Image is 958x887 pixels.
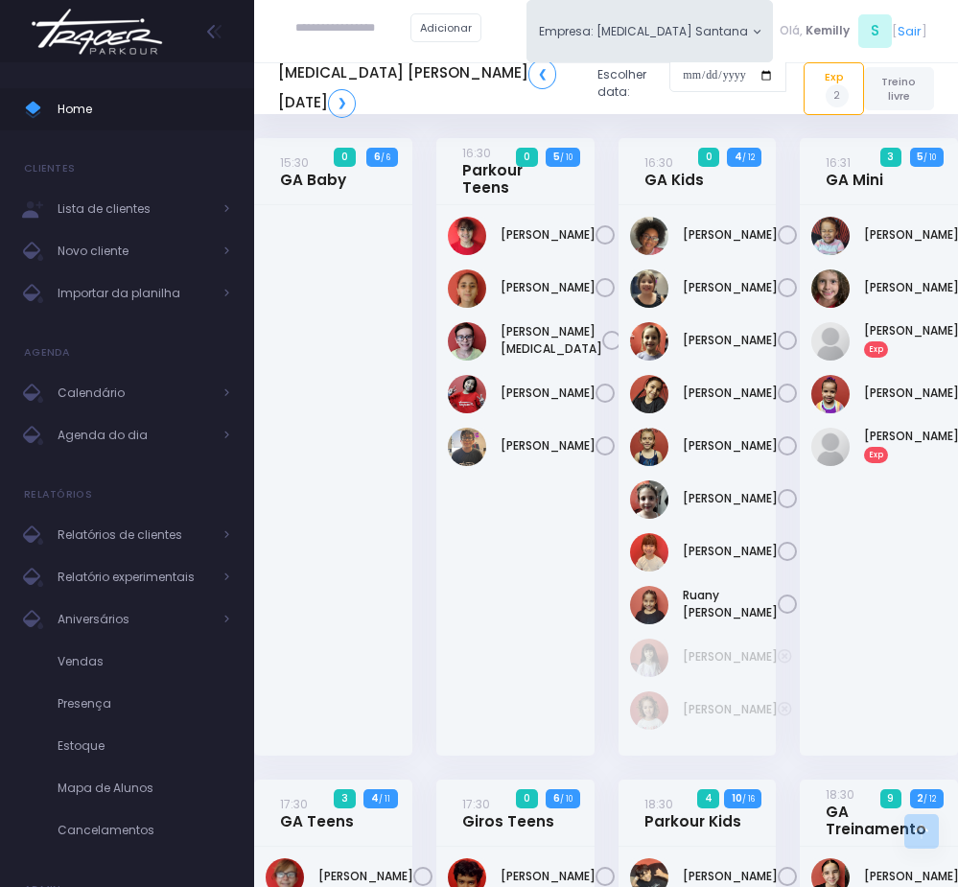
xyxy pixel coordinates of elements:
[553,791,560,805] strong: 6
[501,868,596,885] a: [PERSON_NAME]
[742,793,755,805] small: / 16
[448,428,486,466] img: Lucas figueiredo guedes
[630,586,668,624] img: Ruany Liz Franco Delgado
[698,148,719,167] span: 0
[826,153,883,189] a: 16:31GA Mini
[278,59,583,117] h5: [MEDICAL_DATA] [PERSON_NAME] [DATE]
[280,795,354,830] a: 17:30GA Teens
[923,793,936,805] small: / 12
[58,423,211,448] span: Agenda do dia
[58,734,230,759] span: Estoque
[24,150,75,188] h4: Clientes
[923,152,936,163] small: / 10
[811,375,850,413] img: Maria Cecília Menezes Rodrigues
[806,22,850,39] span: Kemilly
[58,649,230,674] span: Vendas
[58,281,211,306] span: Importar da planilha
[58,381,211,406] span: Calendário
[553,150,560,164] strong: 5
[630,480,668,519] img: Mariana Garzuzi Palma
[644,796,673,812] small: 18:30
[280,153,346,189] a: 15:30GA Baby
[448,375,486,413] img: Lorena mie sato ayres
[683,226,778,244] a: [PERSON_NAME]
[630,217,668,255] img: Giulia Coelho Mariano
[318,868,413,885] a: [PERSON_NAME]
[630,428,668,466] img: Manuela Andrade Bertolla
[780,22,803,39] span: Olá,
[864,447,888,462] span: Exp
[501,279,596,296] a: [PERSON_NAME]
[880,789,901,808] span: 9
[516,148,537,167] span: 0
[630,639,668,677] img: Larissa Teodoro Dangebel de Oliveira
[644,153,704,189] a: 16:30GA Kids
[683,543,778,560] a: [PERSON_NAME]
[410,13,481,42] a: Adicionar
[804,62,863,114] a: Exp2
[58,239,211,264] span: Novo cliente
[560,793,572,805] small: / 10
[683,648,778,665] a: [PERSON_NAME]
[58,97,230,122] span: Home
[58,691,230,716] span: Presença
[683,868,778,885] a: [PERSON_NAME]
[24,334,71,372] h4: Agenda
[501,437,596,455] a: [PERSON_NAME]
[826,785,926,838] a: 18:30GA Treinamento
[501,226,596,244] a: [PERSON_NAME]
[448,322,486,361] img: João Vitor Fontan Nicoleti
[328,89,356,118] a: ❯
[898,22,922,40] a: Sair
[858,14,892,48] span: S
[334,148,355,167] span: 0
[501,323,602,358] a: [PERSON_NAME][MEDICAL_DATA]
[683,437,778,455] a: [PERSON_NAME]
[644,795,741,830] a: 18:30Parkour Kids
[811,269,850,308] img: Maria Helena Coelho Mariano
[644,154,673,171] small: 16:30
[880,148,901,167] span: 3
[462,796,490,812] small: 17:30
[280,154,309,171] small: 15:30
[334,789,355,808] span: 3
[462,145,491,161] small: 16:30
[58,776,230,801] span: Mapa de Alunos
[501,385,596,402] a: [PERSON_NAME]
[516,789,537,808] span: 0
[683,279,778,296] a: [PERSON_NAME]
[630,691,668,730] img: Nina Diniz Scatena Alves
[280,796,308,812] small: 17:30
[826,154,851,171] small: 16:31
[917,150,923,164] strong: 5
[683,490,778,507] a: [PERSON_NAME]
[630,322,668,361] img: Lara Prado Pfefer
[683,332,778,349] a: [PERSON_NAME]
[864,67,934,110] a: Treino livre
[379,793,390,805] small: / 11
[826,84,849,107] span: 2
[58,607,211,632] span: Aniversários
[58,197,211,222] span: Lista de clientes
[630,375,668,413] img: Livia Baião Gomes
[917,791,923,805] strong: 2
[630,533,668,572] img: Mariana Namie Takatsuki Momesso
[560,152,572,163] small: / 10
[811,322,850,361] img: Alice Carrozza
[630,269,668,308] img: Heloisa Frederico Mota
[826,786,854,803] small: 18:30
[58,565,211,590] span: Relatório experimentais
[811,217,850,255] img: Malu Souza de Carvalho
[528,59,556,88] a: ❮
[58,818,230,843] span: Cancelamentos
[697,789,719,808] span: 4
[864,341,888,357] span: Exp
[24,476,92,514] h4: Relatórios
[462,795,554,830] a: 17:30Giros Teens
[773,12,934,51] div: [ ]
[448,217,486,255] img: Anna Helena Roque Silva
[732,791,742,805] strong: 10
[683,587,778,621] a: Ruany [PERSON_NAME]
[735,150,742,164] strong: 4
[683,701,778,718] a: [PERSON_NAME]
